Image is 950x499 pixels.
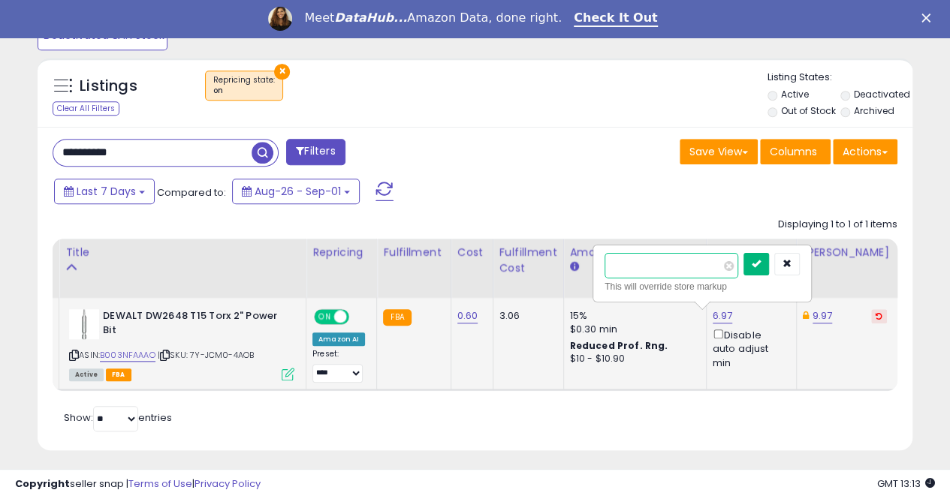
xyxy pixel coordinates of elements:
[274,64,290,80] button: ×
[570,339,668,352] b: Reduced Prof. Rng.
[457,245,487,260] div: Cost
[158,349,254,361] span: | SKU: 7Y-JCM0-4AOB
[312,349,365,383] div: Preset:
[854,88,910,101] label: Deactivated
[713,308,733,323] a: 6.97
[80,76,137,97] h5: Listings
[680,139,758,164] button: Save View
[813,308,833,323] a: 9.97
[268,7,292,31] img: Profile image for Georgie
[768,71,912,85] p: Listing States:
[570,309,695,323] div: 15%
[854,104,894,117] label: Archived
[876,312,882,320] i: Revert to store-level Dynamic Max Price
[570,323,695,336] div: $0.30 min
[570,353,695,365] div: $10 - $10.90
[312,245,370,260] div: Repricing
[64,410,172,425] span: Show: entries
[157,185,226,200] span: Compared to:
[347,311,371,323] span: OFF
[457,308,478,323] a: 0.60
[770,144,817,159] span: Columns
[255,184,341,199] span: Aug-26 - Sep-01
[213,74,275,97] span: Repricing state :
[760,139,831,164] button: Columns
[232,179,360,204] button: Aug-26 - Sep-01
[803,245,892,260] div: [PERSON_NAME]
[833,139,897,164] button: Actions
[574,11,658,27] a: Check It Out
[69,368,104,381] span: All listings currently available for purchase on Amazon
[803,311,809,320] i: This overrides the store level Dynamic Max Price for this listing
[304,11,562,26] div: Meet Amazon Data, done right.
[106,368,131,381] span: FBA
[499,309,552,323] div: 3.06
[103,309,285,341] b: DEWALT DW2648 T15 Torx 2" Power Bit
[53,101,119,116] div: Clear All Filters
[383,309,411,326] small: FBA
[921,14,936,23] div: Close
[499,245,557,276] div: Fulfillment Cost
[778,218,897,232] div: Displaying 1 to 1 of 1 items
[312,332,365,346] div: Amazon AI
[195,476,261,491] a: Privacy Policy
[570,245,700,260] div: Amazon Fees
[315,311,334,323] span: ON
[383,245,444,260] div: Fulfillment
[605,279,800,294] div: This will override store markup
[286,139,345,165] button: Filters
[334,11,407,25] i: DataHub...
[780,104,835,117] label: Out of Stock
[69,309,294,379] div: ASIN:
[77,184,136,199] span: Last 7 Days
[15,477,261,491] div: seller snap | |
[100,349,155,362] a: B003NFAAAO
[69,309,99,339] img: 313hWz5RBaL._SL40_.jpg
[15,476,70,491] strong: Copyright
[65,245,300,260] div: Title
[54,179,155,204] button: Last 7 Days
[570,260,579,274] small: Amazon Fees.
[780,88,808,101] label: Active
[128,476,192,491] a: Terms of Use
[213,86,275,96] div: on
[713,326,785,370] div: Disable auto adjust min
[877,476,935,491] span: 2025-09-9 13:13 GMT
